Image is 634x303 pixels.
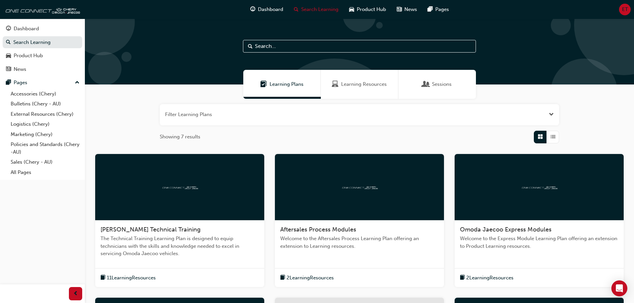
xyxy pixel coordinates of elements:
[3,76,82,89] button: Pages
[357,6,386,13] span: Product Hub
[344,3,391,16] a: car-iconProduct Hub
[398,70,476,99] a: SessionsSessions
[280,235,439,250] span: Welcome to the Aftersales Process Learning Plan offering an extension to Learning resources.
[435,6,449,13] span: Pages
[243,40,476,53] input: Search...
[301,6,338,13] span: Search Learning
[8,167,82,178] a: All Pages
[289,3,344,16] a: search-iconSearch Learning
[101,226,201,233] span: [PERSON_NAME] Technical Training
[260,80,267,88] span: Learning Plans
[250,5,255,14] span: guage-icon
[8,157,82,167] a: Sales (Chery - AU)
[101,235,259,257] span: The Technical Training Learning Plan is designed to equip technicians with the skills and knowled...
[6,40,11,46] span: search-icon
[258,6,283,13] span: Dashboard
[397,5,402,14] span: news-icon
[14,66,26,73] div: News
[321,70,398,99] a: Learning ResourcesLearning Resources
[248,43,253,50] span: Search
[8,139,82,157] a: Policies and Standards (Chery -AU)
[460,235,618,250] span: Welcome to the Express Module Learning Plan offering an extension to Product Learning resources.
[75,78,80,87] span: up-icon
[101,274,156,282] button: book-icon11LearningResources
[6,53,11,59] span: car-icon
[455,154,624,287] a: oneconnectOmoda Jaecoo Express ModulesWelcome to the Express Module Learning Plan offering an ext...
[521,184,557,190] img: oneconnect
[8,119,82,129] a: Logistics (Chery)
[349,5,354,14] span: car-icon
[101,274,106,282] span: book-icon
[8,99,82,109] a: Bulletins (Chery - AU)
[14,52,43,60] div: Product Hub
[391,3,422,16] a: news-iconNews
[341,80,387,88] span: Learning Resources
[341,184,378,190] img: oneconnect
[3,36,82,49] a: Search Learning
[245,3,289,16] a: guage-iconDashboard
[3,23,82,35] a: Dashboard
[432,80,452,88] span: Sessions
[404,6,417,13] span: News
[8,129,82,140] a: Marketing (Chery)
[275,154,444,287] a: oneconnectAftersales Process ModulesWelcome to the Aftersales Process Learning Plan offering an e...
[550,133,555,141] span: List
[3,50,82,62] a: Product Hub
[280,226,356,233] span: Aftersales Process Modules
[466,274,514,282] span: 2 Learning Resources
[107,274,156,282] span: 11 Learning Resources
[619,4,631,15] button: ET
[611,280,627,296] div: Open Intercom Messenger
[460,226,551,233] span: Omoda Jaecoo Express Modules
[6,26,11,32] span: guage-icon
[460,274,514,282] button: book-icon2LearningResources
[428,5,433,14] span: pages-icon
[549,111,554,118] button: Open the filter
[332,80,338,88] span: Learning Resources
[6,80,11,86] span: pages-icon
[3,21,82,76] button: DashboardSearch LearningProduct HubNews
[294,5,299,14] span: search-icon
[287,274,334,282] span: 2 Learning Resources
[460,274,465,282] span: book-icon
[161,184,198,190] img: oneconnect
[14,79,27,86] div: Pages
[423,80,429,88] span: Sessions
[280,274,285,282] span: book-icon
[622,6,628,13] span: ET
[73,290,78,298] span: prev-icon
[243,70,321,99] a: Learning PlansLearning Plans
[3,3,80,16] img: oneconnect
[14,25,39,33] div: Dashboard
[270,80,304,88] span: Learning Plans
[280,274,334,282] button: book-icon2LearningResources
[538,133,543,141] span: Grid
[6,67,11,73] span: news-icon
[8,109,82,119] a: External Resources (Chery)
[160,133,200,141] span: Showing 7 results
[422,3,454,16] a: pages-iconPages
[3,63,82,76] a: News
[95,154,264,287] a: oneconnect[PERSON_NAME] Technical TrainingThe Technical Training Learning Plan is designed to equ...
[8,89,82,99] a: Accessories (Chery)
